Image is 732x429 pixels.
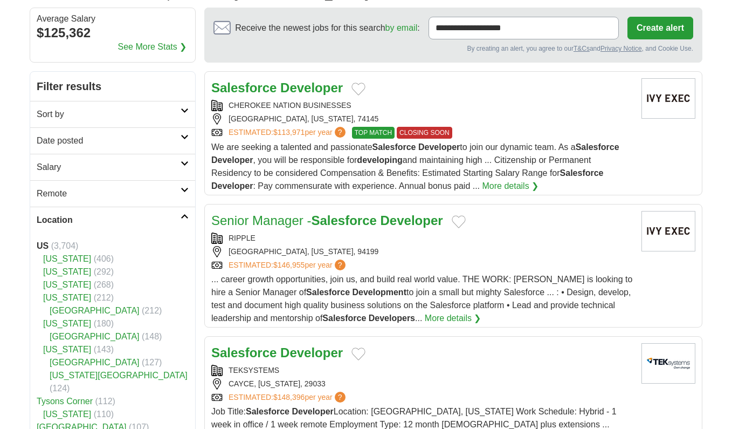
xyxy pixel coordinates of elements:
[211,378,633,390] div: CAYCE, [US_STATE], 29033
[43,293,91,302] a: [US_STATE]
[37,23,189,43] div: $125,362
[273,393,305,401] span: $148,396
[482,180,539,193] a: More details ❯
[292,407,333,416] strong: Developer
[43,254,91,263] a: [US_STATE]
[425,312,481,325] a: More details ❯
[418,142,460,152] strong: Developer
[335,260,346,270] span: ?
[351,83,365,96] button: Add to favorite jobs
[37,15,189,23] div: Average Salary
[641,211,695,251] img: Company logo
[94,319,114,328] span: (180)
[211,80,343,95] a: Salesforce Developer
[50,306,140,315] a: [GEOGRAPHIC_DATA]
[50,384,70,393] span: (124)
[94,410,114,419] span: (110)
[37,397,93,406] a: Tysons Corner
[229,392,348,403] a: ESTIMATED:$148,396per year?
[335,127,346,138] span: ?
[381,213,443,228] strong: Developer
[118,40,187,53] a: See More Stats ❯
[211,80,277,95] strong: Salesforce
[43,410,91,419] a: [US_STATE]
[211,345,343,360] a: Salesforce Developer
[211,213,443,228] a: Senior Manager -Salesforce Developer
[322,314,366,323] strong: Salesforce
[576,142,619,152] strong: Salesforce
[311,213,376,228] strong: Salesforce
[352,127,395,139] span: TOP MATCH
[211,233,633,244] div: RIPPLE
[30,101,195,127] a: Sort by
[560,168,604,178] strong: Salesforce
[600,45,642,52] a: Privacy Notice
[213,44,693,53] div: By creating an alert, you agree to our and , and Cookie Use.
[351,348,365,360] button: Add to favorite jobs
[94,267,114,276] span: (292)
[37,214,181,227] h2: Location
[43,280,91,289] a: [US_STATE]
[94,345,114,354] span: (143)
[280,345,343,360] strong: Developer
[43,319,91,328] a: [US_STATE]
[273,128,305,137] span: $113,971
[50,332,140,341] a: [GEOGRAPHIC_DATA]
[397,127,452,139] span: CLOSING SOON
[211,345,277,360] strong: Salesforce
[30,154,195,180] a: Salary
[142,358,162,367] span: (127)
[211,142,619,190] span: We are seeking a talented and passionate to join our dynamic team. As a , you will be responsible...
[641,78,695,119] img: Company logo
[37,187,181,200] h2: Remote
[211,155,253,165] strong: Developer
[235,22,419,35] span: Receive the newest jobs for this search :
[30,180,195,207] a: Remote
[211,113,633,125] div: [GEOGRAPHIC_DATA], [US_STATE], 74145
[37,241,49,250] strong: US
[142,306,162,315] span: (212)
[94,280,114,289] span: (268)
[335,392,346,403] span: ?
[306,288,350,297] strong: Salesforce
[353,288,406,297] strong: Development
[211,246,633,257] div: [GEOGRAPHIC_DATA], [US_STATE], 94199
[369,314,415,323] strong: Developers
[37,161,181,174] h2: Salary
[37,108,181,121] h2: Sort by
[229,260,348,271] a: ESTIMATED:$146,955per year?
[229,127,348,139] a: ESTIMATED:$113,971per year?
[211,100,633,111] div: CHEROKEE NATION BUSINESSES
[94,254,114,263] span: (406)
[385,23,418,32] a: by email
[372,142,416,152] strong: Salesforce
[452,215,466,228] button: Add to favorite jobs
[229,366,279,374] a: TEKSYSTEMS
[627,17,693,39] button: Create alert
[273,261,305,269] span: $146,955
[30,127,195,154] a: Date posted
[280,80,343,95] strong: Developer
[211,181,253,190] strong: Developer
[641,343,695,384] img: TEKsystems logo
[357,155,402,165] strong: developing
[50,371,188,380] a: [US_STATE][GEOGRAPHIC_DATA]
[211,275,632,323] span: ... career growth opportunities, join us, and build real world value. THE WORK: [PERSON_NAME] is ...
[30,72,195,101] h2: Filter results
[94,293,114,302] span: (212)
[51,241,79,250] span: (3,704)
[50,358,140,367] a: [GEOGRAPHIC_DATA]
[142,332,162,341] span: (148)
[43,267,91,276] a: [US_STATE]
[95,397,115,406] span: (112)
[246,407,289,416] strong: Salesforce
[30,207,195,233] a: Location
[43,345,91,354] a: [US_STATE]
[574,45,590,52] a: T&Cs
[37,134,181,147] h2: Date posted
